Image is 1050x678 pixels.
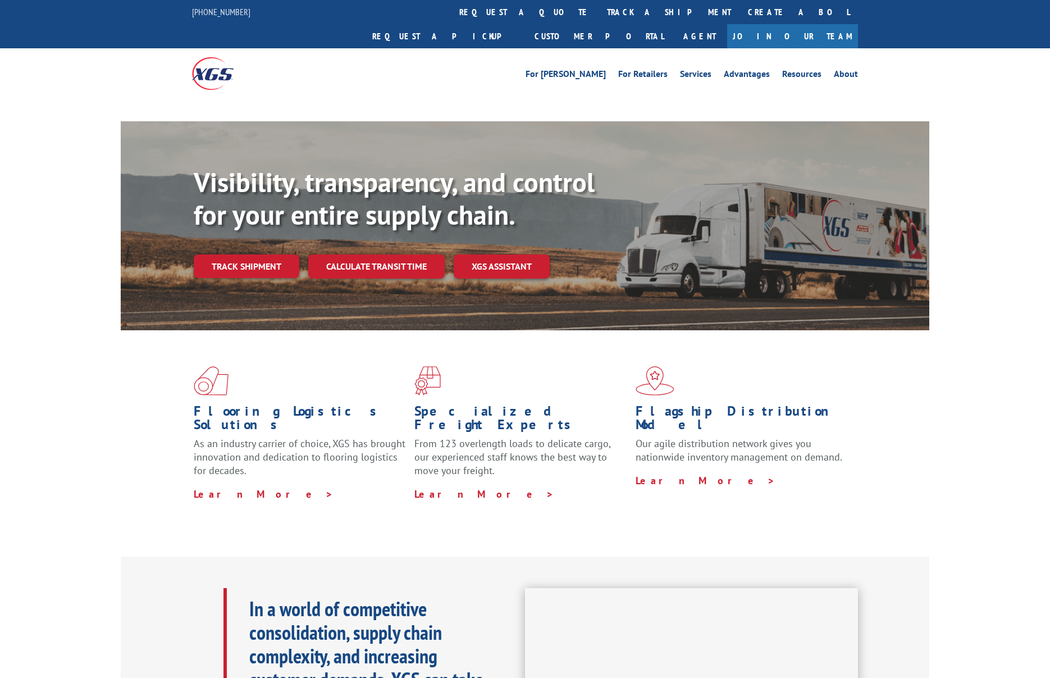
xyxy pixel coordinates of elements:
span: Our agile distribution network gives you nationwide inventory management on demand. [636,437,842,463]
a: Learn More > [414,488,554,500]
a: Calculate transit time [308,254,445,279]
a: Agent [672,24,727,48]
a: For Retailers [618,70,668,82]
a: About [834,70,858,82]
a: [PHONE_NUMBER] [192,6,250,17]
a: Request a pickup [364,24,526,48]
p: From 123 overlength loads to delicate cargo, our experienced staff knows the best way to move you... [414,437,627,487]
b: Visibility, transparency, and control for your entire supply chain. [194,165,595,232]
a: Track shipment [194,254,299,278]
a: Customer Portal [526,24,672,48]
img: xgs-icon-focused-on-flooring-red [414,366,441,395]
a: Join Our Team [727,24,858,48]
h1: Specialized Freight Experts [414,404,627,437]
img: xgs-icon-flagship-distribution-model-red [636,366,674,395]
a: Services [680,70,711,82]
a: Learn More > [194,488,334,500]
a: Learn More > [636,474,775,487]
a: Resources [782,70,821,82]
span: As an industry carrier of choice, XGS has brought innovation and dedication to flooring logistics... [194,437,405,477]
a: For [PERSON_NAME] [526,70,606,82]
a: Advantages [724,70,770,82]
h1: Flagship Distribution Model [636,404,848,437]
img: xgs-icon-total-supply-chain-intelligence-red [194,366,229,395]
a: XGS ASSISTANT [454,254,550,279]
h1: Flooring Logistics Solutions [194,404,406,437]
